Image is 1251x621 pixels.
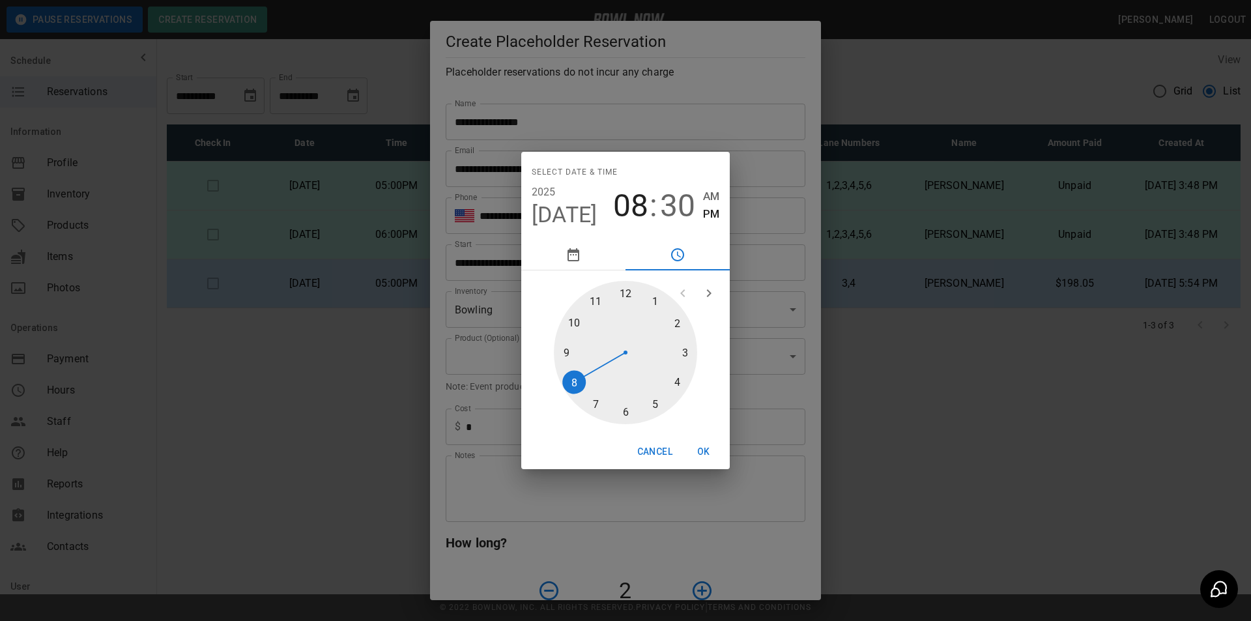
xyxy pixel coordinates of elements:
button: Cancel [632,440,678,464]
button: pick time [625,239,730,270]
button: AM [703,188,719,205]
button: open next view [696,280,722,306]
button: OK [683,440,725,464]
button: 30 [660,188,695,224]
button: 08 [613,188,648,224]
span: Select date & time [532,162,618,183]
button: 2025 [532,183,556,201]
button: [DATE] [532,201,597,229]
button: pick date [521,239,625,270]
button: PM [703,205,719,223]
span: : [650,188,657,224]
